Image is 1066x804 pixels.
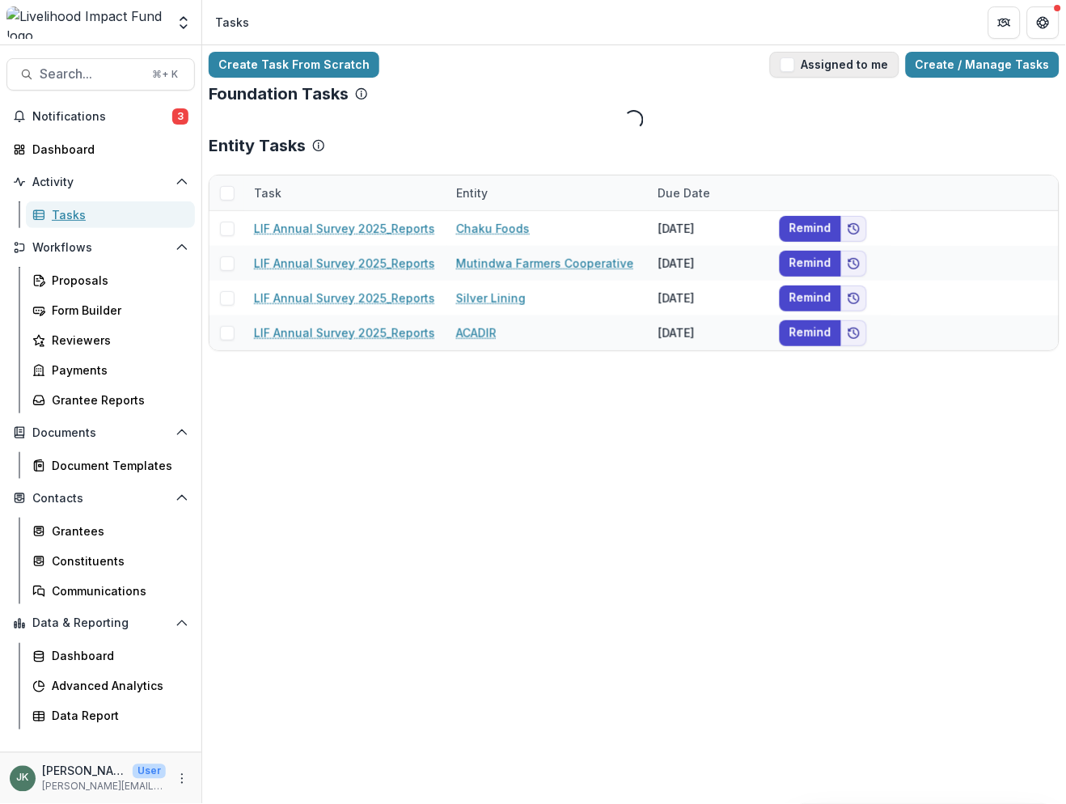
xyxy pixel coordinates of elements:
button: Remind [780,216,841,242]
a: Document Templates [26,452,195,479]
div: Due Date [649,184,721,201]
a: LIF Annual Survey 2025_Reports [254,220,435,237]
a: Tasks [26,201,195,228]
button: Remind [780,320,841,346]
div: [DATE] [649,315,770,350]
a: Grantees [26,518,195,544]
button: Assigned to me [770,52,899,78]
div: Tasks [215,14,249,31]
div: Tasks [52,206,182,223]
div: Dashboard [52,648,182,665]
button: Open entity switcher [172,6,195,39]
div: Grantee Reports [52,391,182,408]
div: Entity [446,184,497,201]
a: ACADIR [456,324,497,341]
a: Create Task From Scratch [209,52,379,78]
button: Get Help [1027,6,1060,39]
div: Constituents [52,552,182,569]
a: Reviewers [26,327,195,353]
button: Open Contacts [6,485,195,511]
button: Remind [780,251,841,277]
button: Add to friends [841,251,867,277]
div: Task [244,184,291,201]
button: Open Data & Reporting [6,611,195,637]
a: Proposals [26,267,195,294]
a: Advanced Analytics [26,673,195,700]
a: Mutindwa Farmers Cooperative [456,255,634,272]
span: Search... [40,66,142,82]
button: More [172,769,192,789]
a: Dashboard [6,136,195,163]
div: Form Builder [52,302,182,319]
div: Task [244,176,446,210]
div: [DATE] [649,211,770,246]
p: [PERSON_NAME] [42,763,126,780]
div: Payments [52,362,182,379]
div: Entity [446,176,649,210]
div: ⌘ + K [149,66,181,83]
button: Add to friends [841,216,867,242]
p: [PERSON_NAME][EMAIL_ADDRESS][DOMAIN_NAME] [42,780,166,794]
div: [DATE] [649,246,770,281]
span: Documents [32,426,169,440]
span: 3 [172,108,188,125]
span: Notifications [32,110,172,124]
button: Open Workflows [6,235,195,260]
a: Communications [26,578,195,604]
a: Form Builder [26,297,195,324]
button: Add to friends [841,286,867,311]
button: Partners [988,6,1021,39]
a: Chaku Foods [456,220,530,237]
div: Due Date [649,176,770,210]
button: Open Documents [6,420,195,446]
div: Grantees [52,523,182,540]
a: LIF Annual Survey 2025_Reports [254,290,435,307]
img: Livelihood Impact Fund logo [6,6,166,39]
a: Grantee Reports [26,387,195,413]
span: Activity [32,176,169,189]
a: Silver Lining [456,290,526,307]
button: Open Activity [6,169,195,195]
div: Reviewers [52,332,182,349]
a: Data Report [26,703,195,730]
span: Workflows [32,241,169,255]
div: Jana Kinsey [17,773,29,784]
nav: breadcrumb [209,11,256,34]
span: Data & Reporting [32,617,169,631]
div: Data Report [52,708,182,725]
div: [DATE] [649,281,770,315]
div: Document Templates [52,457,182,474]
p: User [133,764,166,779]
div: Dashboard [32,141,182,158]
button: Remind [780,286,841,311]
a: LIF Annual Survey 2025_Reports [254,255,435,272]
a: Dashboard [26,643,195,670]
p: Entity Tasks [209,136,306,155]
p: Foundation Tasks [209,84,349,104]
span: Contacts [32,492,169,506]
a: LIF Annual Survey 2025_Reports [254,324,435,341]
div: Proposals [52,272,182,289]
div: Communications [52,582,182,599]
button: Add to friends [841,320,867,346]
div: Advanced Analytics [52,678,182,695]
button: Notifications3 [6,104,195,129]
a: Constituents [26,548,195,574]
a: Payments [26,357,195,383]
a: Create / Manage Tasks [906,52,1060,78]
button: Search... [6,58,195,91]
